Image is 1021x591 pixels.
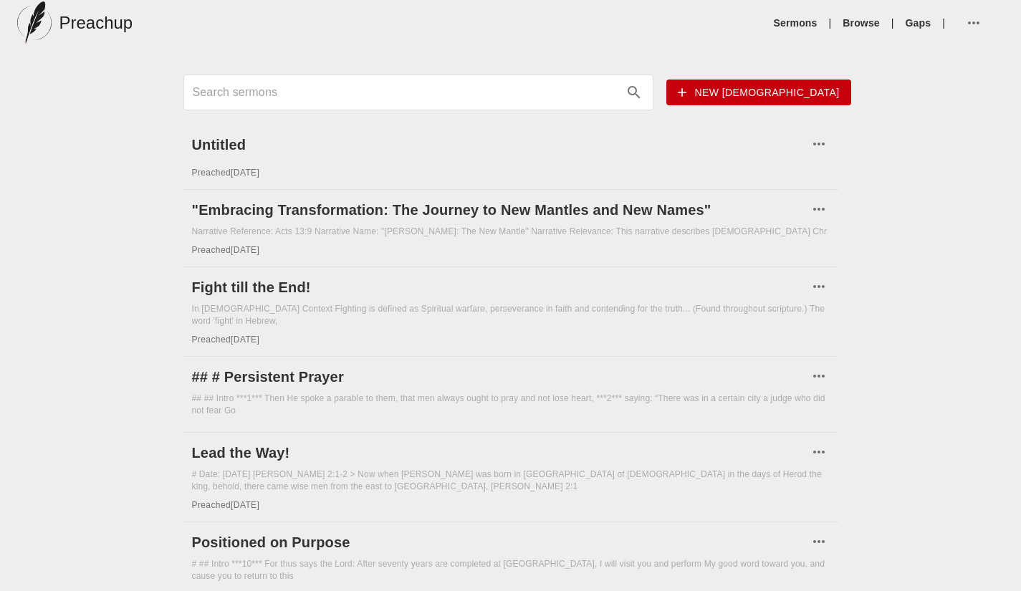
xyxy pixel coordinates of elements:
[192,469,830,493] div: # Date: [DATE] [PERSON_NAME] 2:1-2 > Now when [PERSON_NAME] was born in [GEOGRAPHIC_DATA] of [DEM...
[192,441,808,464] a: Lead the Way!
[192,276,808,299] a: Fight till the End!
[666,80,851,106] button: New [DEMOGRAPHIC_DATA]
[192,303,830,327] div: In [DEMOGRAPHIC_DATA] Context Fighting is defined as Spiritual warfare, perseverance in faith and...
[886,16,900,30] li: |
[192,226,830,238] div: Narrative Reference: Acts 13:9 Narrative Name: "[PERSON_NAME]: The New Mantle" Narrative Relevanc...
[618,77,650,108] button: search
[192,365,808,388] a: ## # Persistent Prayer
[59,11,133,34] h5: Preachup
[192,393,830,417] div: ## ## Intro ***1*** Then He spoke a parable to them, that men always ought to pray and not lose h...
[192,500,260,510] span: Preached [DATE]
[906,16,931,30] a: Gaps
[192,168,260,178] span: Preached [DATE]
[949,519,1004,574] iframe: Drift Widget Chat Controller
[843,16,879,30] a: Browse
[192,245,260,255] span: Preached [DATE]
[193,81,618,104] input: Search sermons
[192,558,830,582] div: # ## Intro ***10*** For thus says the Lord: After seventy years are completed at [GEOGRAPHIC_DATA...
[192,133,808,156] a: Untitled
[192,198,808,221] a: "Embracing Transformation: The Journey to New Mantles and New Names"
[774,16,818,30] a: Sermons
[17,1,52,44] img: preachup-logo.png
[823,16,838,30] li: |
[678,84,840,102] span: New [DEMOGRAPHIC_DATA]
[192,531,808,554] a: Positioned on Purpose
[936,16,951,30] li: |
[192,335,260,345] span: Preached [DATE]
